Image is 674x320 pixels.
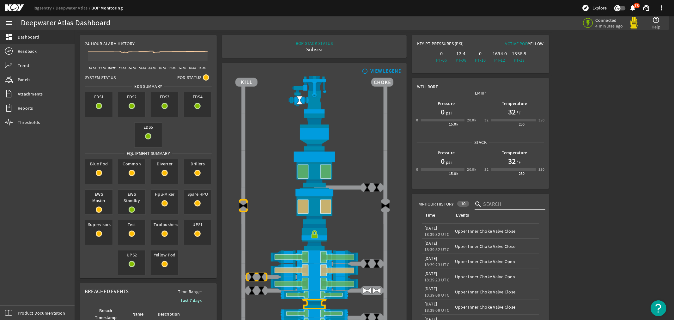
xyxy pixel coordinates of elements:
[18,91,43,97] span: Attachments
[472,57,489,63] div: PT-10
[424,255,437,261] legacy-datetime-component: [DATE]
[18,77,31,83] span: Panels
[173,288,207,295] span: Time Range:
[181,298,202,304] b: Last 7 days
[139,66,146,70] text: 06:00
[370,68,402,74] div: VIEW LEGEND
[425,212,435,219] div: Time
[85,220,112,229] span: Supervisors
[361,69,368,74] mat-icon: info_outline
[502,101,527,107] b: Temperature
[18,62,29,69] span: Trend
[445,110,452,116] span: psi
[18,105,33,111] span: Reports
[424,225,437,231] legacy-datetime-component: [DATE]
[295,95,304,105] img: Valve2Open.png
[441,107,445,117] h1: 0
[235,250,393,264] img: ShearRamOpen.png
[491,57,508,63] div: PT-12
[118,190,145,205] span: EWS Standby
[424,271,437,276] legacy-datetime-component: [DATE]
[416,166,418,173] div: 0
[118,220,145,229] span: Test
[596,17,623,23] span: Connected
[239,201,248,210] img: Valve2Close.png
[247,286,257,295] img: ValveClose.png
[473,90,488,96] span: LMRP
[372,286,381,295] img: ValveOpen.png
[235,224,393,250] img: RiserConnectorLock.png
[412,78,549,90] div: Wellbore
[579,3,609,13] button: Explore
[455,289,536,295] div: Upper Inner Choke Valve Close
[18,310,65,316] span: Product Documentation
[131,311,149,318] div: Name
[455,258,536,265] div: Upper Inner Choke Valve Open
[118,250,145,259] span: UPS2
[85,74,116,81] span: System Status
[424,286,437,292] legacy-datetime-component: [DATE]
[118,159,145,168] span: Common
[424,240,437,246] legacy-datetime-component: [DATE]
[472,51,489,57] div: 0
[157,311,185,318] div: Description
[445,159,452,165] span: psi
[235,291,393,299] img: PipeRamOpen.png
[151,92,178,101] span: EDS3
[247,272,257,282] img: ValveClose.png
[184,220,211,229] span: UPS1
[505,41,528,46] span: Active Pod
[85,288,129,295] span: Breached Events
[118,92,145,101] span: EDS2
[119,66,126,70] text: 02:00
[184,159,211,168] span: Drillers
[651,300,666,316] button: Open Resource Center
[177,74,202,81] span: Pod Status
[424,212,447,219] div: Time
[235,114,393,150] img: FlexJoint.png
[508,107,516,117] h1: 32
[362,259,372,268] img: ValveClose.png
[257,286,266,295] img: ValveClose.png
[455,228,536,234] div: Upper Inner Choke Valve Close
[592,5,607,11] span: Explore
[132,311,143,318] div: Name
[538,166,544,173] div: 350
[455,304,536,310] div: Upper Inner Choke Valve Close
[502,150,527,156] b: Temperature
[235,309,393,318] img: PipeRamOpen.png
[235,299,393,309] img: BopBodyShearBottom_Fault.png
[18,119,40,126] span: Thresholds
[652,24,661,30] span: Help
[653,16,660,24] mat-icon: help_outline
[176,295,207,306] button: Last 7 days
[372,183,381,192] img: ValveClose.png
[33,5,56,11] a: Rigsentry
[149,66,156,70] text: 08:00
[511,57,527,63] div: PT-13
[642,4,650,12] mat-icon: support_agent
[628,17,640,29] img: Yellowpod.svg
[235,188,393,224] img: LowerAnnularOpenBlock.png
[424,292,449,298] legacy-datetime-component: 18:39:09 UTC
[433,51,450,57] div: 0
[158,311,180,318] div: Description
[235,277,393,290] img: ShearRamOpen.png
[372,259,381,268] img: ValveClose.png
[85,40,135,47] span: 24-Hour Alarm History
[5,33,13,41] mat-icon: dashboard
[18,48,37,54] span: Readback
[132,83,164,89] span: EDS SUMMARY
[235,76,393,114] img: RiserAdapter.png
[455,243,536,249] div: Upper Inner Choke Valve Close
[483,200,540,208] input: Search
[424,247,449,252] legacy-datetime-component: 18:39:32 UTC
[449,170,458,177] div: 15.0k
[528,41,544,46] span: Yellow
[159,66,166,70] text: 10:00
[654,0,669,15] button: more_vert
[456,212,469,219] div: Events
[184,92,211,101] span: EDS4
[56,5,92,11] a: Deepwater Atlas
[257,272,266,282] img: ValveClose.png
